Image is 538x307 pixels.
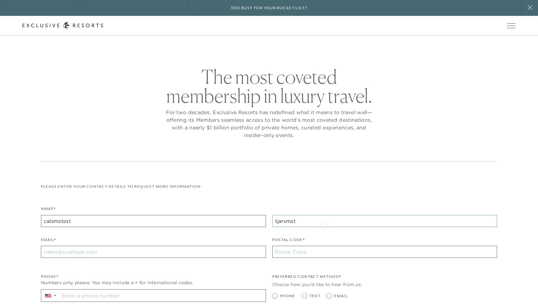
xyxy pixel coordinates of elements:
div: Phone* [41,274,266,280]
input: Postal Code [272,246,497,258]
input: Enter a phone number [59,290,266,302]
h2: The most coveted membership in luxury travel. [164,67,374,105]
label: Postal Code* [272,237,305,246]
label: Email* [41,237,56,246]
input: First [41,215,266,227]
label: Name* [41,206,56,215]
div: Numbers only, please. You may include a + for international codes. [41,279,266,286]
input: name@example.com [41,246,266,258]
legend: Preferred Contact Method* [272,274,342,283]
h6: Too busy for your bucket list? [231,5,308,11]
input: Last [272,215,497,227]
div: Choose how you'd like to hear from us: [272,281,497,288]
span: Phone [280,293,296,299]
span: ▼ [53,294,57,297]
span: Text [309,293,321,299]
div: Country Code Selector [41,290,59,302]
p: Please enter your contact details to request more information: [41,184,497,190]
span: Email [334,293,348,299]
button: Open navigation [507,23,515,28]
p: For two decades, Exclusive Resorts has redefined what it means to travel well—offering its Member... [164,108,374,139]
